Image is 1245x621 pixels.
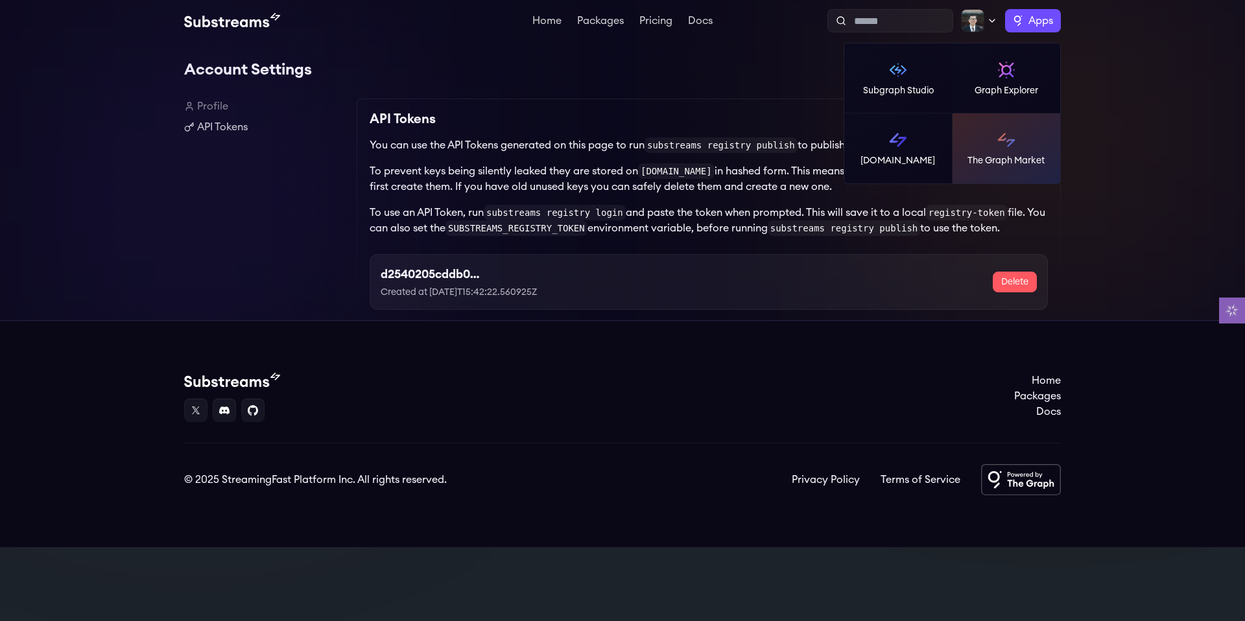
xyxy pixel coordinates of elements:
[967,154,1045,167] p: The Graph Market
[881,472,960,487] a: Terms of Service
[184,119,346,135] a: API Tokens
[860,154,935,167] p: [DOMAIN_NAME]
[184,99,346,114] a: Profile
[993,272,1037,292] button: Delete
[953,113,1061,183] a: The Graph Market
[768,220,921,236] code: substreams registry publish
[638,163,715,179] code: [DOMAIN_NAME]
[863,84,934,97] p: Subgraph Studio
[1014,404,1061,419] a: Docs
[445,220,587,236] code: SUBSTREAMS_REGISTRY_TOKEN
[184,13,280,29] img: Substream's logo
[888,130,908,150] img: Substreams logo
[975,84,1038,97] p: Graph Explorer
[996,60,1017,80] img: Graph Explorer logo
[370,163,1048,194] p: To prevent keys being silently leaked they are stored on in hashed form. This means you can only ...
[530,16,564,29] a: Home
[981,464,1061,495] img: Powered by The Graph
[184,373,280,388] img: Substream's logo
[645,137,798,153] code: substreams registry publish
[370,137,1048,153] p: You can use the API Tokens generated on this page to run to publish packages on
[953,43,1061,113] a: Graph Explorer
[1028,13,1053,29] span: Apps
[844,113,953,183] a: [DOMAIN_NAME]
[575,16,626,29] a: Packages
[184,57,1061,83] h1: Account Settings
[844,43,953,113] a: Subgraph Studio
[381,265,486,283] h3: d2540205cddb0d0fb9481f8fe8c3cf4d
[1014,373,1061,388] a: Home
[370,205,1048,236] p: To use an API Token, run and paste the token when prompted. This will save it to a local file. Yo...
[484,205,626,220] code: substreams registry login
[926,205,1008,220] code: registry-token
[1014,388,1061,404] a: Packages
[184,472,447,487] div: © 2025 StreamingFast Platform Inc. All rights reserved.
[1013,16,1023,26] img: The Graph logo
[685,16,715,29] a: Docs
[996,130,1017,150] img: The Graph Market logo
[370,109,436,130] h2: API Tokens
[381,286,591,299] p: Created at [DATE]T15:42:22.560925Z
[961,9,984,32] img: Profile
[637,16,675,29] a: Pricing
[792,472,860,487] a: Privacy Policy
[888,60,908,80] img: Subgraph Studio logo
